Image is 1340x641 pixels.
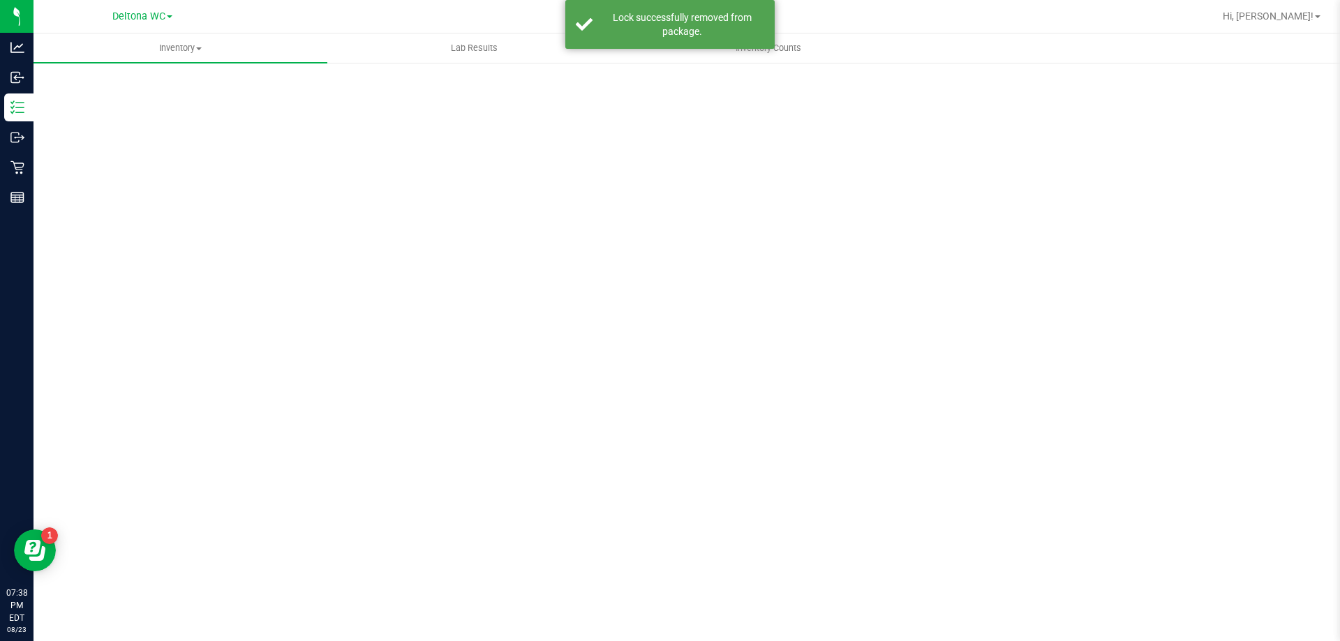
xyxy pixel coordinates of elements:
[10,190,24,204] inline-svg: Reports
[33,42,327,54] span: Inventory
[6,587,27,624] p: 07:38 PM EDT
[10,40,24,54] inline-svg: Analytics
[1223,10,1313,22] span: Hi, [PERSON_NAME]!
[600,10,764,38] div: Lock successfully removed from package.
[10,70,24,84] inline-svg: Inbound
[6,624,27,635] p: 08/23
[10,160,24,174] inline-svg: Retail
[10,130,24,144] inline-svg: Outbound
[432,42,516,54] span: Lab Results
[33,33,327,63] a: Inventory
[14,529,56,571] iframe: Resource center
[41,527,58,544] iframe: Resource center unread badge
[327,33,621,63] a: Lab Results
[112,10,165,22] span: Deltona WC
[10,100,24,114] inline-svg: Inventory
